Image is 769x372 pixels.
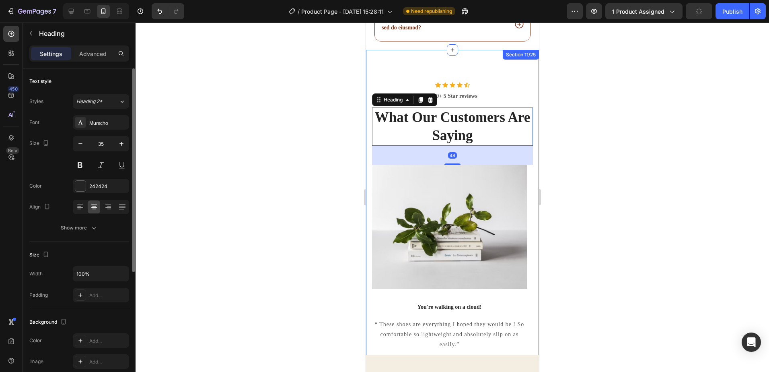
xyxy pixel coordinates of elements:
div: Styles [29,98,43,105]
span: / [298,7,300,16]
div: Font [29,119,39,126]
button: Publish [716,3,749,19]
div: Section 11/25 [138,29,171,36]
div: 242424 [89,183,127,190]
button: 7 [3,3,60,19]
div: Beta [6,147,19,154]
div: Background [29,317,68,328]
div: Align [29,202,52,213]
div: Undo/Redo [152,3,184,19]
div: Add... [89,358,127,366]
span: Heading 2* [76,98,103,105]
span: 1 product assigned [612,7,664,16]
div: Padding [29,291,48,299]
p: You're walking on a cloud! [7,280,160,289]
div: Width [29,270,43,277]
div: Text style [29,78,51,85]
div: Size [29,138,51,149]
input: Auto [73,267,129,281]
div: Color [29,182,42,190]
button: Show more [29,221,129,235]
div: 48 [82,130,91,136]
p: Settings [40,50,62,58]
iframe: Design area [366,23,539,372]
div: Color [29,337,42,344]
div: Heading [16,74,38,81]
div: Add... [89,292,127,299]
img: Alt Image [6,143,161,267]
div: Murecho [89,119,127,126]
button: Heading 2* [73,94,129,109]
p: Advanced [79,50,107,58]
p: 5000+ 5 Star reviews [7,69,166,78]
div: Publish [722,7,742,16]
p: What Our Customers Are Saying [7,86,166,122]
button: 1 product assigned [605,3,683,19]
div: Show more [61,224,98,232]
div: Add... [89,337,127,345]
span: Product Page - [DATE] 15:28:11 [301,7,384,16]
div: 450 [8,86,19,92]
div: Size [29,250,51,260]
span: Need republishing [411,8,452,15]
p: “ These shoes are everything I hoped they would be ! So comfortable so lightweight and absolutely... [7,297,160,327]
div: Image [29,358,43,365]
p: 7 [53,6,56,16]
p: Heading [39,29,126,38]
div: Open Intercom Messenger [742,333,761,352]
